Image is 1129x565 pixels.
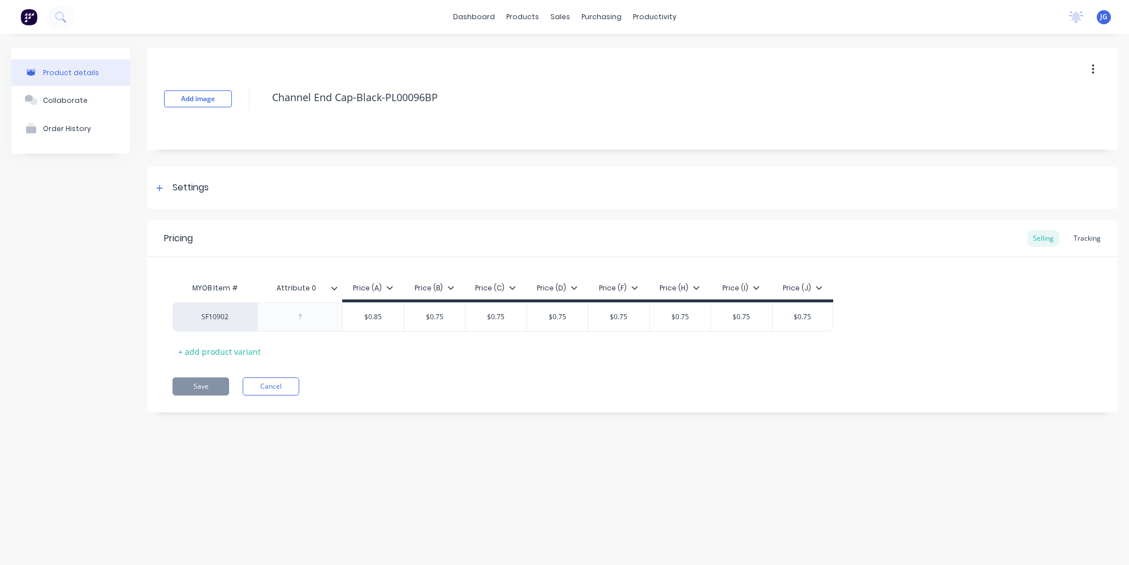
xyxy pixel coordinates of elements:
[783,283,822,293] div: Price (J)
[11,59,130,86] button: Product details
[43,124,91,133] div: Order History
[11,114,130,142] button: Order History
[545,8,576,25] div: sales
[415,283,454,293] div: Price (B)
[353,283,393,293] div: Price (A)
[43,68,99,77] div: Product details
[527,303,588,331] div: $0.75
[447,8,501,25] a: dashboard
[576,8,627,25] div: purchasing
[1100,12,1108,22] span: JG
[164,90,232,107] button: Add image
[722,283,760,293] div: Price (I)
[20,8,37,25] img: Factory
[773,303,833,331] div: $0.75
[266,84,1016,111] textarea: Channel End Cap-Black-PL00096BP
[1027,230,1059,247] div: Selling
[650,303,711,331] div: $0.75
[11,86,130,114] button: Collaborate
[501,8,545,25] div: products
[257,277,342,299] div: Attribute 0
[173,343,266,360] div: + add product variant
[588,303,649,331] div: $0.75
[173,302,833,332] div: SF10902$0.85$0.75$0.75$0.75$0.75$0.75$0.75$0.75
[343,303,404,331] div: $0.85
[164,232,193,245] div: Pricing
[257,274,335,302] div: Attribute 0
[243,377,299,395] button: Cancel
[43,96,88,105] div: Collaborate
[184,312,246,322] div: SF10902
[173,181,209,195] div: Settings
[599,283,638,293] div: Price (F)
[711,303,772,331] div: $0.75
[537,283,578,293] div: Price (D)
[173,277,257,299] div: MYOB Item #
[660,283,700,293] div: Price (H)
[475,283,516,293] div: Price (C)
[173,377,229,395] button: Save
[627,8,682,25] div: productivity
[466,303,527,331] div: $0.75
[404,303,466,331] div: $0.75
[1068,230,1106,247] div: Tracking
